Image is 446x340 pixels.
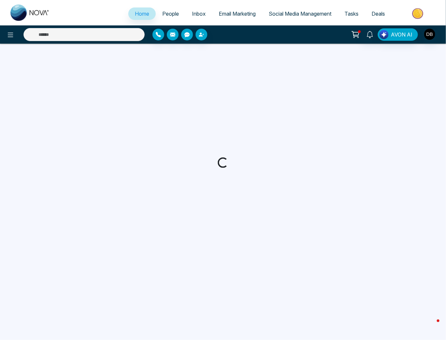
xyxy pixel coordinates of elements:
[372,10,385,17] span: Deals
[135,10,149,17] span: Home
[156,7,185,20] a: People
[10,5,50,21] img: Nova CRM Logo
[338,7,365,20] a: Tasks
[391,31,412,38] span: AVON AI
[395,6,442,21] img: Market-place.gif
[128,7,156,20] a: Home
[365,7,391,20] a: Deals
[192,10,206,17] span: Inbox
[424,29,435,40] img: User Avatar
[212,7,262,20] a: Email Marketing
[424,318,439,333] iframe: Intercom live chat
[379,30,389,39] img: Lead Flow
[219,10,256,17] span: Email Marketing
[162,10,179,17] span: People
[269,10,331,17] span: Social Media Management
[262,7,338,20] a: Social Media Management
[344,10,358,17] span: Tasks
[185,7,212,20] a: Inbox
[378,28,418,41] button: AVON AI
